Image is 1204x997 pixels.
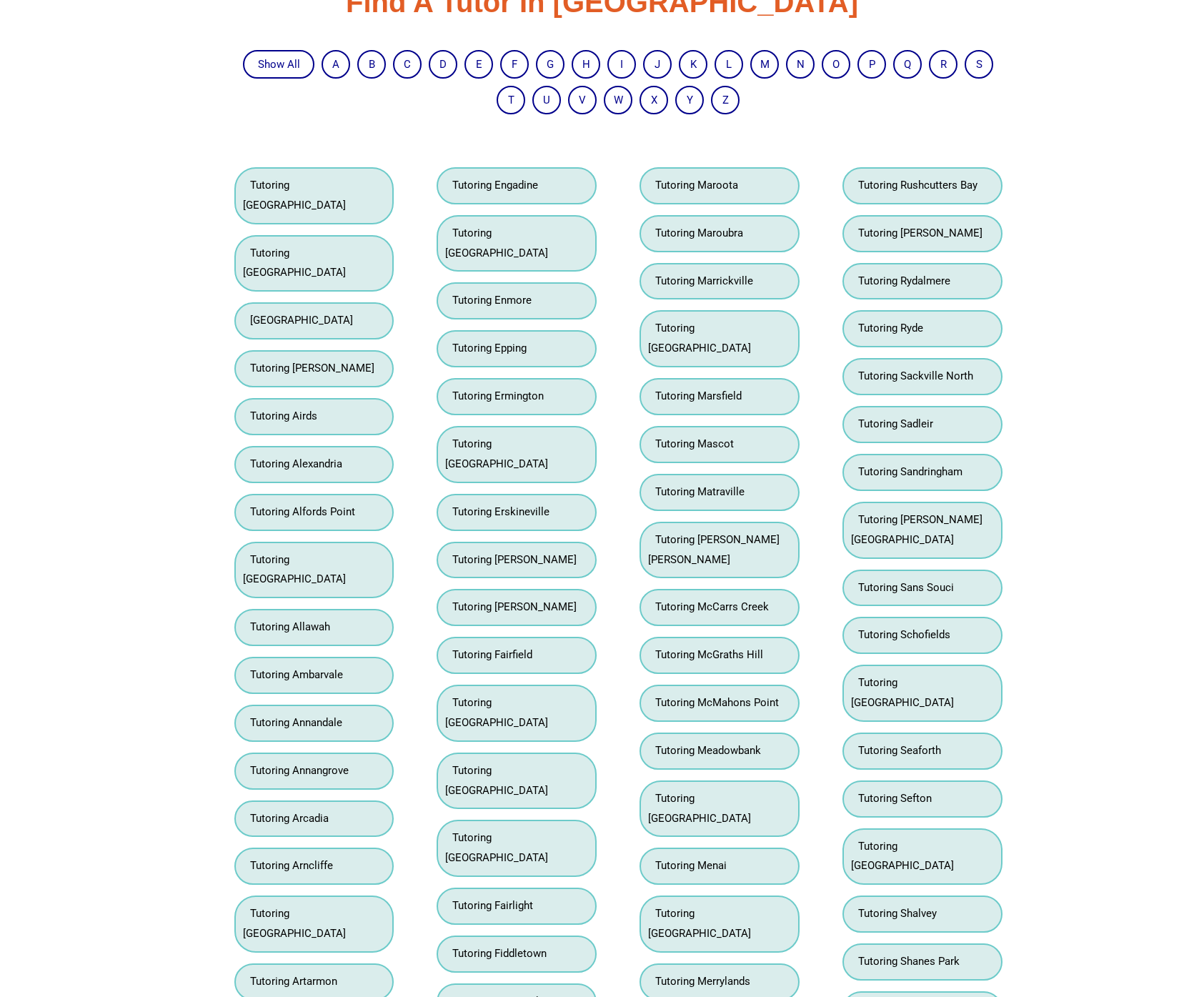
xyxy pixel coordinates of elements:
[243,812,329,825] a: Tutoring Arcadia
[760,58,770,71] a: M
[445,294,532,307] a: Tutoring Enmore
[851,840,954,873] a: Tutoring [GEOGRAPHIC_DATA]
[445,227,548,259] a: Tutoring [GEOGRAPHIC_DATA]
[243,247,346,279] a: Tutoring [GEOGRAPHIC_DATA]
[476,58,482,71] a: E
[404,58,411,71] a: C
[620,58,623,71] a: I
[904,58,911,71] a: Q
[445,831,548,864] a: Tutoring [GEOGRAPHIC_DATA]
[243,859,333,872] a: Tutoring Arncliffe
[869,58,875,71] a: P
[243,975,337,988] a: Tutoring Artarmon
[243,179,346,212] a: Tutoring [GEOGRAPHIC_DATA]
[445,179,538,192] a: Tutoring Engadine
[445,390,544,402] a: Tutoring Ermington
[959,835,1204,997] iframe: Chat Widget
[648,485,745,498] a: Tutoring Matraville
[648,390,742,402] a: Tutoring Marsfield
[445,600,577,613] a: Tutoring [PERSON_NAME]
[851,274,950,287] a: Tutoring Rydalmere
[512,58,517,71] a: F
[543,94,550,106] a: U
[648,859,727,872] a: Tutoring Menai
[851,465,962,478] a: Tutoring Sandringham
[614,94,623,106] a: W
[851,513,982,546] a: Tutoring [PERSON_NAME][GEOGRAPHIC_DATA]
[851,179,977,192] a: Tutoring Rushcutters Bay
[726,58,732,71] a: L
[445,764,548,797] a: Tutoring [GEOGRAPHIC_DATA]
[445,899,533,912] a: Tutoring Fairlight
[243,553,346,586] a: Tutoring [GEOGRAPHIC_DATA]
[851,322,923,334] a: Tutoring Ryde
[243,620,330,633] a: Tutoring Allawah
[851,744,941,757] a: Tutoring Seaforth
[797,58,805,71] a: N
[851,417,933,430] a: Tutoring Sadleir
[648,696,779,709] a: Tutoring McMahons Point
[445,553,577,566] a: Tutoring [PERSON_NAME]
[243,505,355,518] a: Tutoring Alfords Point
[648,533,780,566] a: Tutoring [PERSON_NAME] [PERSON_NAME]
[851,676,954,709] a: Tutoring [GEOGRAPHIC_DATA]
[243,716,342,729] a: Tutoring Annandale
[851,907,937,920] a: Tutoring Shalvey
[648,227,743,239] a: Tutoring Maroubra
[445,342,527,354] a: Tutoring Epping
[369,58,375,71] a: B
[976,58,982,71] a: S
[445,696,548,729] a: Tutoring [GEOGRAPHIC_DATA]
[648,792,751,825] a: Tutoring [GEOGRAPHIC_DATA]
[243,907,346,940] a: Tutoring [GEOGRAPHIC_DATA]
[648,975,750,988] a: Tutoring Merrylands
[832,58,840,71] a: O
[851,369,973,382] a: Tutoring Sackville North
[648,274,753,287] a: Tutoring Marrickville
[851,628,950,641] a: Tutoring Schofields
[687,94,693,106] a: Y
[445,437,548,470] a: Tutoring [GEOGRAPHIC_DATA]
[851,792,932,805] a: Tutoring Sefton
[243,410,317,422] a: Tutoring Airds
[651,94,657,106] a: X
[851,227,982,239] a: Tutoring [PERSON_NAME]
[648,744,761,757] a: Tutoring Meadowbank
[722,94,729,106] a: Z
[243,314,353,327] a: [GEOGRAPHIC_DATA]
[258,58,300,71] a: Show All
[851,581,954,594] a: Tutoring Sans Souci
[508,94,514,106] a: T
[648,907,751,940] a: Tutoring [GEOGRAPHIC_DATA]
[243,362,374,375] a: Tutoring [PERSON_NAME]
[445,648,532,661] a: Tutoring Fairfield
[582,58,590,71] a: H
[579,94,586,106] a: V
[648,179,738,192] a: Tutoring Maroota
[439,58,447,71] a: D
[445,947,547,960] a: Tutoring Fiddletown
[243,457,342,470] a: Tutoring Alexandria
[648,322,751,354] a: Tutoring [GEOGRAPHIC_DATA]
[851,955,960,968] a: Tutoring Shanes Park
[332,58,339,71] a: A
[243,764,349,777] a: Tutoring Annangrove
[243,668,343,681] a: Tutoring Ambarvale
[690,58,697,71] a: K
[655,58,660,71] a: J
[940,58,947,71] a: R
[648,600,769,613] a: Tutoring McCarrs Creek
[547,58,554,71] a: G
[648,648,763,661] a: Tutoring McGraths Hill
[648,437,734,450] a: Tutoring Mascot
[445,505,549,518] a: Tutoring Erskineville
